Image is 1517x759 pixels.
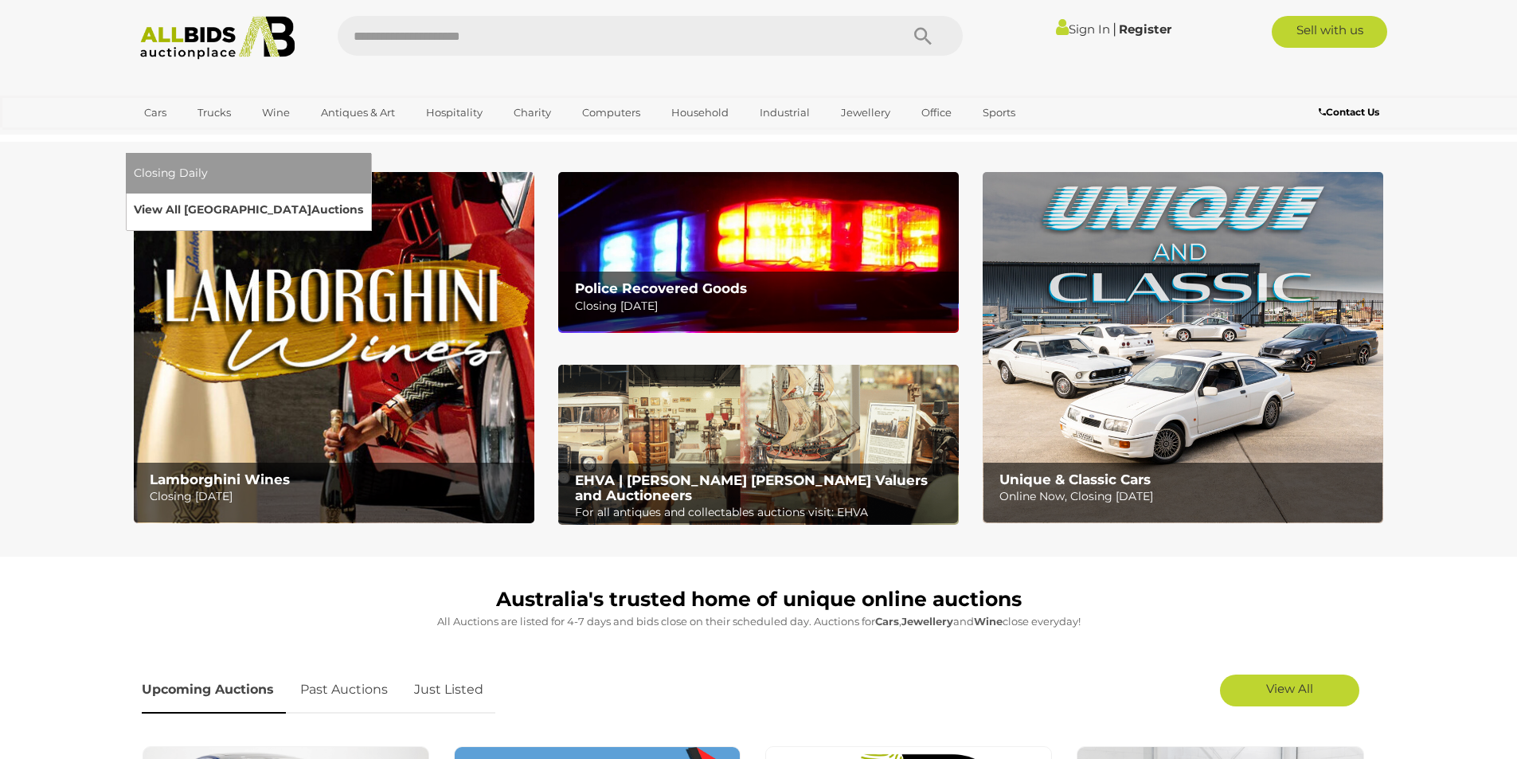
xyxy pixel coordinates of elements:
[1319,106,1379,118] b: Contact Us
[142,667,286,714] a: Upcoming Auctions
[402,667,495,714] a: Just Listed
[1119,22,1171,37] a: Register
[142,612,1376,631] p: All Auctions are listed for 4-7 days and bids close on their scheduled day. Auctions for , and cl...
[1266,681,1313,696] span: View All
[503,100,561,126] a: Charity
[134,126,268,152] a: [GEOGRAPHIC_DATA]
[134,172,534,523] a: Lamborghini Wines Lamborghini Wines Closing [DATE]
[134,100,177,126] a: Cars
[901,615,953,628] strong: Jewellery
[252,100,300,126] a: Wine
[288,667,400,714] a: Past Auctions
[150,471,290,487] b: Lamborghini Wines
[575,296,950,316] p: Closing [DATE]
[999,471,1151,487] b: Unique & Classic Cars
[575,280,747,296] b: Police Recovered Goods
[883,16,963,56] button: Search
[1220,675,1359,706] a: View All
[974,615,1003,628] strong: Wine
[1272,16,1387,48] a: Sell with us
[150,487,525,507] p: Closing [DATE]
[558,365,959,526] a: EHVA | Evans Hastings Valuers and Auctioneers EHVA | [PERSON_NAME] [PERSON_NAME] Valuers and Auct...
[983,172,1383,523] a: Unique & Classic Cars Unique & Classic Cars Online Now, Closing [DATE]
[134,172,534,523] img: Lamborghini Wines
[558,172,959,332] a: Police Recovered Goods Police Recovered Goods Closing [DATE]
[972,100,1026,126] a: Sports
[1056,22,1110,37] a: Sign In
[142,589,1376,611] h1: Australia's trusted home of unique online auctions
[831,100,901,126] a: Jewellery
[1112,20,1116,37] span: |
[999,487,1374,507] p: Online Now, Closing [DATE]
[558,365,959,526] img: EHVA | Evans Hastings Valuers and Auctioneers
[575,503,950,522] p: For all antiques and collectables auctions visit: EHVA
[558,172,959,332] img: Police Recovered Goods
[1319,104,1383,121] a: Contact Us
[572,100,651,126] a: Computers
[575,472,928,503] b: EHVA | [PERSON_NAME] [PERSON_NAME] Valuers and Auctioneers
[749,100,820,126] a: Industrial
[187,100,241,126] a: Trucks
[416,100,493,126] a: Hospitality
[661,100,739,126] a: Household
[983,172,1383,523] img: Unique & Classic Cars
[911,100,962,126] a: Office
[875,615,899,628] strong: Cars
[131,16,304,60] img: Allbids.com.au
[311,100,405,126] a: Antiques & Art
